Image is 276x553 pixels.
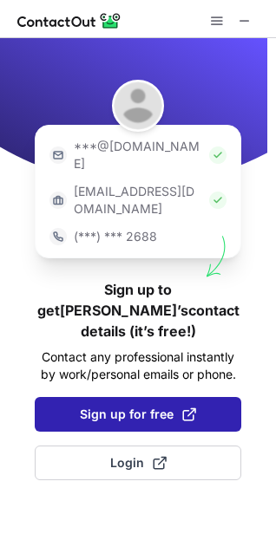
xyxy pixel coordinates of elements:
[80,406,196,423] span: Sign up for free
[112,80,164,132] img: Tim Zheng
[35,348,241,383] p: Contact any professional instantly by work/personal emails or phone.
[74,183,202,218] p: [EMAIL_ADDRESS][DOMAIN_NAME]
[49,146,67,164] img: https://contactout.com/extension/app/static/media/login-email-icon.f64bce713bb5cd1896fef81aa7b14a...
[110,454,167,472] span: Login
[17,10,122,31] img: ContactOut v5.3.10
[35,279,241,342] h1: Sign up to get [PERSON_NAME]’s contact details (it’s free!)
[35,446,241,480] button: Login
[49,228,67,245] img: https://contactout.com/extension/app/static/media/login-phone-icon.bacfcb865e29de816d437549d7f4cb...
[35,397,241,432] button: Sign up for free
[74,138,202,172] p: ***@[DOMAIN_NAME]
[209,192,227,209] img: Check Icon
[49,192,67,209] img: https://contactout.com/extension/app/static/media/login-work-icon.638a5007170bc45168077fde17b29a1...
[209,146,227,164] img: Check Icon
